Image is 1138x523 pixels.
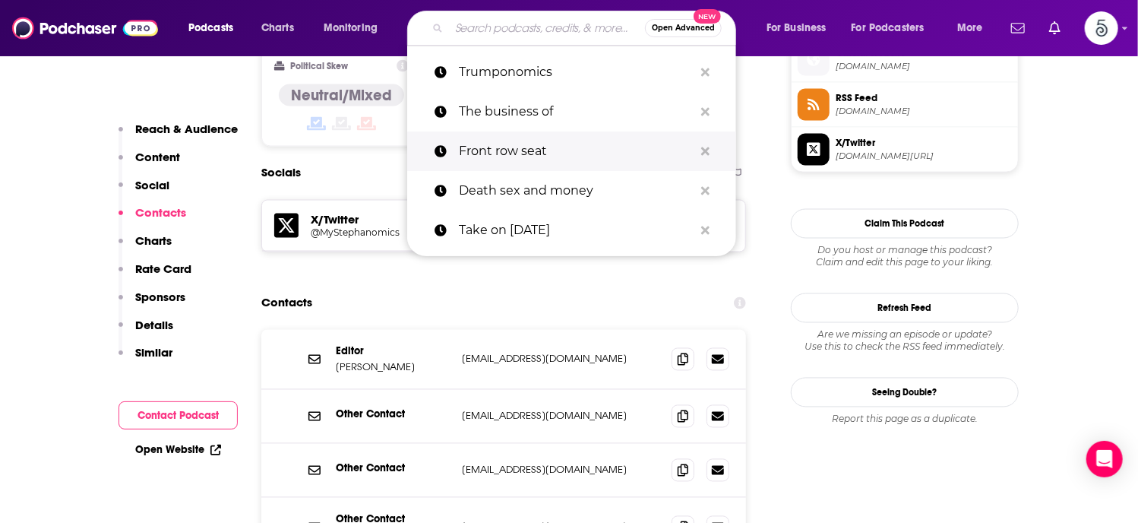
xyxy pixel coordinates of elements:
[135,443,221,456] a: Open Website
[459,92,694,132] p: The business of
[756,16,846,40] button: open menu
[791,209,1019,239] button: Claim This Podcast
[178,16,253,40] button: open menu
[135,122,238,136] p: Reach & Audience
[459,211,694,250] p: Take on tomorrow
[462,410,659,423] p: [EMAIL_ADDRESS][DOMAIN_NAME]
[462,353,659,366] p: [EMAIL_ADDRESS][DOMAIN_NAME]
[1005,15,1031,41] a: Show notifications dropdown
[459,171,694,211] p: Death sex and money
[852,17,925,39] span: For Podcasters
[836,151,1012,162] span: twitter.com/MyStephanomics
[188,17,233,39] span: Podcasts
[261,289,312,318] h2: Contacts
[1085,11,1118,45] button: Show profile menu
[957,17,983,39] span: More
[135,205,186,220] p: Contacts
[767,17,827,39] span: For Business
[261,159,301,188] h2: Socials
[791,414,1019,426] div: Report this page as a duplicate.
[449,16,645,40] input: Search podcasts, credits, & more...
[947,16,1002,40] button: open menu
[311,227,436,239] a: @MyStephanomics
[791,245,1019,257] span: Do you host or manage this podcast?
[135,261,191,276] p: Rate Card
[652,24,715,32] span: Open Advanced
[12,14,158,43] img: Podchaser - Follow, Share and Rate Podcasts
[836,91,1012,105] span: RSS Feed
[119,205,186,233] button: Contacts
[798,89,1012,121] a: RSS Feed[DOMAIN_NAME]
[836,61,1012,72] span: bloomberg.com
[459,52,694,92] p: Trumponomics
[336,408,450,421] p: Other Contact
[791,378,1019,407] a: Seeing Double?
[462,464,659,477] p: [EMAIL_ADDRESS][DOMAIN_NAME]
[791,293,1019,323] button: Refresh Feed
[1085,11,1118,45] span: Logged in as Spiral5-G2
[135,150,180,164] p: Content
[422,11,751,46] div: Search podcasts, credits, & more...
[119,233,172,261] button: Charts
[836,106,1012,117] span: omnycontent.com
[291,61,349,71] h2: Political Skew
[261,17,294,39] span: Charts
[836,136,1012,150] span: X/Twitter
[291,86,392,105] h4: Neutral/Mixed
[336,462,450,475] p: Other Contact
[407,132,736,171] a: Front row seat
[407,52,736,92] a: Trumponomics
[798,134,1012,166] a: X/Twitter[DOMAIN_NAME][URL]
[313,16,397,40] button: open menu
[791,329,1019,353] div: Are we missing an episode or update? Use this to check the RSS feed immediately.
[119,401,238,429] button: Contact Podcast
[645,19,722,37] button: Open AdvancedNew
[1085,11,1118,45] img: User Profile
[119,261,191,290] button: Rate Card
[1043,15,1067,41] a: Show notifications dropdown
[798,44,1012,76] a: Official Website[DOMAIN_NAME]
[119,345,172,373] button: Similar
[251,16,303,40] a: Charts
[119,122,238,150] button: Reach & Audience
[135,318,173,332] p: Details
[407,211,736,250] a: Take on [DATE]
[135,290,185,304] p: Sponsors
[119,178,169,206] button: Social
[119,150,180,178] button: Content
[336,345,450,358] p: Editor
[459,132,694,171] p: Front row seat
[336,361,450,374] p: [PERSON_NAME]
[1086,441,1123,477] div: Open Intercom Messenger
[842,16,947,40] button: open menu
[407,171,736,211] a: Death sex and money
[311,213,436,227] h5: X/Twitter
[135,233,172,248] p: Charts
[791,245,1019,269] div: Claim and edit this page to your liking.
[694,9,721,24] span: New
[324,17,378,39] span: Monitoring
[135,178,169,192] p: Social
[135,345,172,360] p: Similar
[119,318,173,346] button: Details
[407,92,736,132] a: The business of
[119,290,185,318] button: Sponsors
